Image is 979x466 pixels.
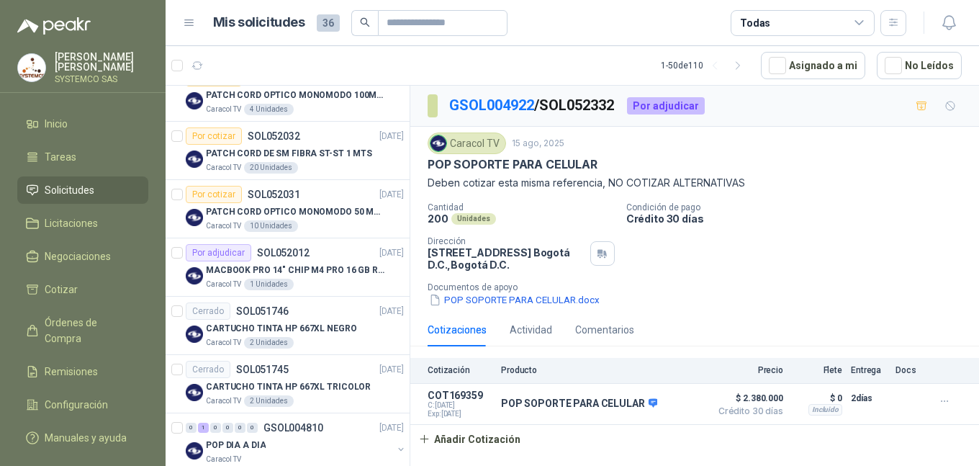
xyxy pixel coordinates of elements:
[55,75,148,84] p: SYSTEMCO SAS
[45,397,108,413] span: Configuración
[186,423,197,433] div: 0
[206,162,241,174] p: Caracol TV
[186,244,251,261] div: Por adjudicar
[17,17,91,35] img: Logo peakr
[17,358,148,385] a: Remisiones
[626,202,973,212] p: Condición de pago
[428,175,962,191] p: Deben cotizar esta misma referencia, NO COTIZAR ALTERNATIVAS
[244,104,294,115] div: 4 Unidades
[379,305,404,318] p: [DATE]
[206,279,241,290] p: Caracol TV
[711,390,783,407] span: $ 2.380.000
[711,365,783,375] p: Precio
[379,421,404,435] p: [DATE]
[711,407,783,416] span: Crédito 30 días
[512,137,564,151] p: 15 ago, 2025
[17,309,148,352] a: Órdenes de Compra
[166,122,410,180] a: Por cotizarSOL052032[DATE] Company LogoPATCH CORD DE SM FIBRA ST-ST 1 MTSCaracol TV20 Unidades
[410,425,528,454] button: Añadir Cotización
[501,398,657,411] p: POP SOPORTE PARA CELULAR
[428,202,615,212] p: Cantidad
[45,248,111,264] span: Negociaciones
[449,97,534,114] a: GSOL004922
[851,390,887,407] p: 2 días
[449,94,615,117] p: / SOL052332
[792,390,842,407] p: $ 0
[222,423,233,433] div: 0
[428,401,492,410] span: C: [DATE]
[248,131,300,141] p: SOL052032
[575,322,634,338] div: Comentarios
[186,92,203,109] img: Company Logo
[206,104,241,115] p: Caracol TV
[206,380,371,394] p: CARTUCHO TINTA HP 667XL TRICOLOR
[17,276,148,303] a: Cotizar
[257,248,310,258] p: SOL052012
[244,279,294,290] div: 1 Unidades
[206,89,385,102] p: PATCH CORD OPTICO MONOMODO 100MTS
[17,143,148,171] a: Tareas
[45,182,94,198] span: Solicitudes
[236,364,289,375] p: SOL051745
[236,306,289,316] p: SOL051746
[379,246,404,260] p: [DATE]
[248,189,300,200] p: SOL052031
[428,133,506,154] div: Caracol TV
[166,297,410,355] a: CerradoSOL051746[DATE] Company LogoCARTUCHO TINTA HP 667XL NEGROCaracol TV2 Unidades
[501,365,703,375] p: Producto
[661,54,749,77] div: 1 - 50 de 110
[17,391,148,418] a: Configuración
[247,423,258,433] div: 0
[186,127,242,145] div: Por cotizar
[198,423,209,433] div: 1
[379,188,404,202] p: [DATE]
[186,151,203,168] img: Company Logo
[627,97,705,115] div: Por adjudicar
[166,180,410,238] a: Por cotizarSOL052031[DATE] Company LogoPATCH CORD OPTICO MONOMODO 50 MTSCaracol TV10 Unidades
[360,17,370,27] span: search
[186,186,242,203] div: Por cotizar
[206,147,372,161] p: PATCH CORD DE SM FIBRA ST-ST 1 MTS
[428,322,487,338] div: Cotizaciones
[17,110,148,138] a: Inicio
[428,212,448,225] p: 200
[244,220,298,232] div: 10 Unidades
[206,454,241,465] p: Caracol TV
[428,246,585,271] p: [STREET_ADDRESS] Bogotá D.C. , Bogotá D.C.
[186,303,230,320] div: Cerrado
[244,337,294,349] div: 2 Unidades
[18,54,45,81] img: Company Logo
[206,205,385,219] p: PATCH CORD OPTICO MONOMODO 50 MTS
[55,52,148,72] p: [PERSON_NAME] [PERSON_NAME]
[166,238,410,297] a: Por adjudicarSOL052012[DATE] Company LogoMACBOOK PRO 14" CHIP M4 PRO 16 GB RAM 1TBCaracol TV1 Uni...
[430,135,446,151] img: Company Logo
[213,12,305,33] h1: Mis solicitudes
[808,404,842,416] div: Incluido
[186,442,203,460] img: Company Logo
[166,355,410,413] a: CerradoSOL051745[DATE] Company LogoCARTUCHO TINTA HP 667XL TRICOLORCaracol TV2 Unidades
[235,423,245,433] div: 0
[740,15,770,31] div: Todas
[263,423,323,433] p: GSOL004810
[45,315,135,346] span: Órdenes de Compra
[626,212,973,225] p: Crédito 30 días
[428,236,585,246] p: Dirección
[210,423,221,433] div: 0
[186,209,203,226] img: Company Logo
[428,390,492,401] p: COT169359
[379,363,404,377] p: [DATE]
[428,282,973,292] p: Documentos de apoyo
[206,395,241,407] p: Caracol TV
[428,157,597,172] p: POP SOPORTE PARA CELULAR
[186,326,203,343] img: Company Logo
[17,424,148,452] a: Manuales y ayuda
[428,292,601,308] button: POP SOPORTE PARA CELULAR.docx
[877,52,962,79] button: No Leídos
[206,439,266,452] p: POP DIA A DIA
[206,322,357,336] p: CARTUCHO TINTA HP 667XL NEGRO
[451,213,496,225] div: Unidades
[45,282,78,297] span: Cotizar
[45,215,98,231] span: Licitaciones
[186,419,407,465] a: 0 1 0 0 0 0 GSOL004810[DATE] Company LogoPOP DIA A DIACaracol TV
[895,365,924,375] p: Docs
